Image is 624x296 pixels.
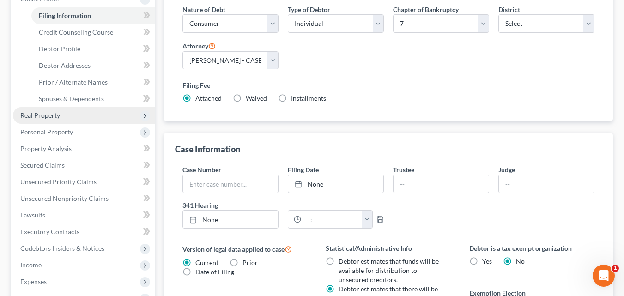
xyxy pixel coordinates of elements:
span: Real Property [20,111,60,119]
label: Trustee [393,165,414,175]
span: Expenses [20,278,47,285]
input: Enter case number... [183,175,278,193]
a: Debtor Profile [31,41,155,57]
label: Chapter of Bankruptcy [393,5,459,14]
span: Unsecured Priority Claims [20,178,97,186]
a: None [183,211,278,228]
span: Prior [242,259,258,266]
a: Filing Information [31,7,155,24]
a: Unsecured Priority Claims [13,174,155,190]
span: Debtor estimates that funds will be available for distribution to unsecured creditors. [339,257,439,284]
span: Personal Property [20,128,73,136]
label: Type of Debtor [288,5,330,14]
span: Attached [195,94,222,102]
input: -- : -- [301,211,362,228]
label: Filing Date [288,165,319,175]
span: Yes [482,257,492,265]
div: Case Information [175,144,240,155]
label: Nature of Debt [182,5,225,14]
label: 341 Hearing [178,200,388,210]
input: -- [394,175,489,193]
span: Prior / Alternate Names [39,78,108,86]
span: Credit Counseling Course [39,28,113,36]
label: Attorney [182,40,216,51]
a: Credit Counseling Course [31,24,155,41]
label: Debtor is a tax exempt organization [469,243,594,253]
span: Date of Filing [195,268,234,276]
label: District [498,5,520,14]
iframe: Intercom live chat [593,265,615,287]
a: Property Analysis [13,140,155,157]
label: Version of legal data applied to case [182,243,308,254]
input: -- [499,175,594,193]
a: None [288,175,383,193]
label: Judge [498,165,515,175]
span: Current [195,259,218,266]
a: Spouses & Dependents [31,91,155,107]
span: Secured Claims [20,161,65,169]
span: Debtor Addresses [39,61,91,69]
span: Waived [246,94,267,102]
a: Unsecured Nonpriority Claims [13,190,155,207]
a: Debtor Addresses [31,57,155,74]
span: Executory Contracts [20,228,79,236]
span: Income [20,261,42,269]
span: 1 [612,265,619,272]
a: Prior / Alternate Names [31,74,155,91]
a: Secured Claims [13,157,155,174]
a: Executory Contracts [13,224,155,240]
span: Spouses & Dependents [39,95,104,103]
a: Lawsuits [13,207,155,224]
span: No [516,257,525,265]
span: Unsecured Nonpriority Claims [20,194,109,202]
label: Case Number [182,165,221,175]
label: Filing Fee [182,80,594,90]
span: Lawsuits [20,211,45,219]
span: Codebtors Insiders & Notices [20,244,104,252]
label: Statistical/Administrative Info [326,243,451,253]
span: Filing Information [39,12,91,19]
span: Installments [291,94,326,102]
span: Property Analysis [20,145,72,152]
span: Debtor Profile [39,45,80,53]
